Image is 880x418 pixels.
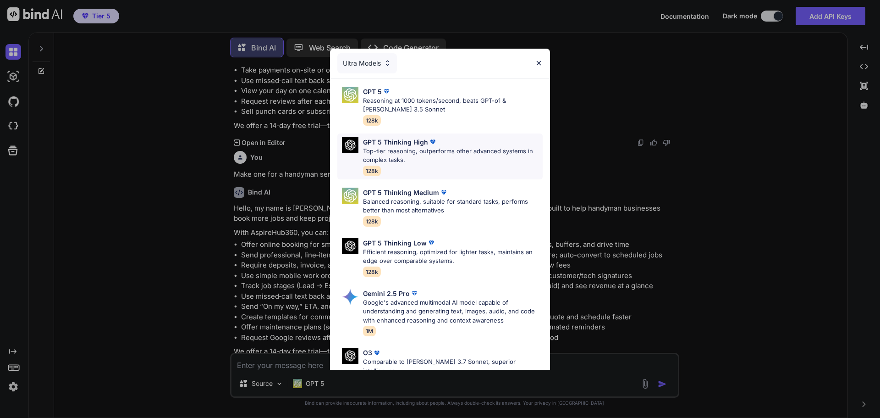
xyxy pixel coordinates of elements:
img: Pick Models [342,137,358,153]
p: Efficient reasoning, optimized for lighter tasks, maintains an edge over comparable systems. [363,248,543,266]
p: Gemini 2.5 Pro [363,289,410,298]
p: Balanced reasoning, suitable for standard tasks, performs better than most alternatives [363,197,543,215]
p: O3 [363,348,372,357]
span: 1M [363,326,376,336]
p: GPT 5 Thinking High [363,137,428,147]
img: Pick Models [342,238,358,254]
img: premium [427,238,436,247]
img: Pick Models [342,289,358,305]
p: Top-tier reasoning, outperforms other advanced systems in complex tasks. [363,147,543,165]
img: Pick Models [384,59,391,67]
p: GPT 5 [363,87,382,96]
img: Pick Models [342,87,358,103]
img: premium [428,137,437,146]
p: Google's advanced multimodal AI model capable of understanding and generating text, images, audio... [363,298,543,325]
p: Comparable to [PERSON_NAME] 3.7 Sonnet, superior intelligence [363,357,543,375]
span: 128k [363,216,381,227]
img: Pick Models [342,348,358,364]
p: GPT 5 Thinking Medium [363,188,439,197]
span: 128k [363,115,381,126]
img: premium [382,87,391,96]
div: Ultra Models [337,53,397,73]
p: Reasoning at 1000 tokens/second, beats GPT-o1 & [PERSON_NAME] 3.5 Sonnet [363,96,543,114]
img: premium [439,188,448,197]
img: Pick Models [342,188,358,204]
span: 128k [363,267,381,277]
p: GPT 5 Thinking Low [363,238,427,248]
span: 128k [363,166,381,176]
img: premium [372,348,381,357]
img: close [535,59,543,67]
img: premium [410,289,419,298]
